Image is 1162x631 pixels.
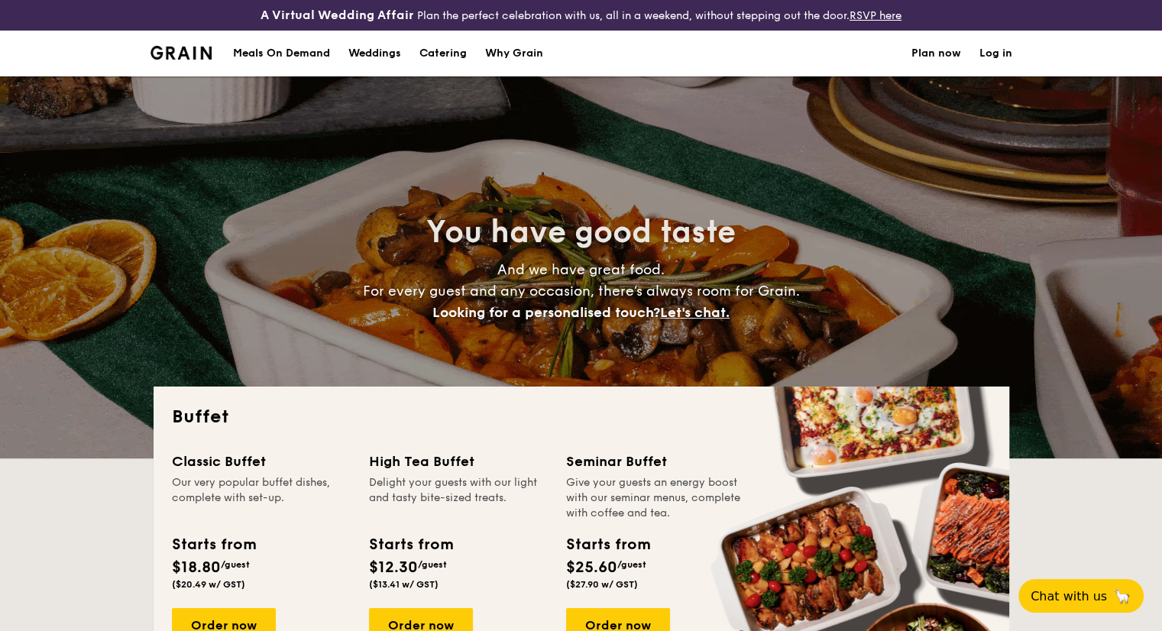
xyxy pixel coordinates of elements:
[369,558,418,577] span: $12.30
[261,6,414,24] h4: A Virtual Wedding Affair
[172,558,221,577] span: $18.80
[369,451,548,472] div: High Tea Buffet
[426,214,736,251] span: You have good taste
[151,46,212,60] a: Logotype
[476,31,552,76] a: Why Grain
[566,475,745,521] div: Give your guests an energy boost with our seminar menus, complete with coffee and tea.
[348,31,401,76] div: Weddings
[221,559,250,570] span: /guest
[224,31,339,76] a: Meals On Demand
[172,579,245,590] span: ($20.49 w/ GST)
[911,31,961,76] a: Plan now
[172,405,991,429] h2: Buffet
[339,31,410,76] a: Weddings
[566,579,638,590] span: ($27.90 w/ GST)
[566,533,649,556] div: Starts from
[151,46,212,60] img: Grain
[369,533,452,556] div: Starts from
[419,31,467,76] h1: Catering
[617,559,646,570] span: /guest
[850,9,901,22] a: RSVP here
[418,559,447,570] span: /guest
[363,261,800,321] span: And we have great food. For every guest and any occasion, there’s always room for Grain.
[172,533,255,556] div: Starts from
[566,451,745,472] div: Seminar Buffet
[233,31,330,76] div: Meals On Demand
[1031,589,1107,603] span: Chat with us
[172,451,351,472] div: Classic Buffet
[566,558,617,577] span: $25.60
[1018,579,1144,613] button: Chat with us🦙
[1113,587,1131,605] span: 🦙
[979,31,1012,76] a: Log in
[432,304,660,321] span: Looking for a personalised touch?
[485,31,543,76] div: Why Grain
[660,304,730,321] span: Let's chat.
[194,6,969,24] div: Plan the perfect celebration with us, all in a weekend, without stepping out the door.
[369,475,548,521] div: Delight your guests with our light and tasty bite-sized treats.
[410,31,476,76] a: Catering
[369,579,439,590] span: ($13.41 w/ GST)
[172,475,351,521] div: Our very popular buffet dishes, complete with set-up.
